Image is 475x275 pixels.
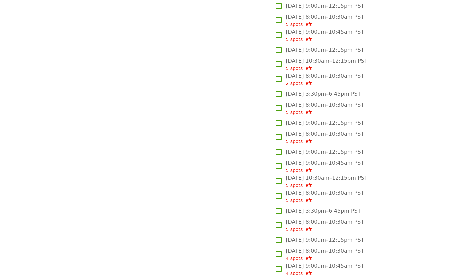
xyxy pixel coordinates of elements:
span: 5 spots left [286,66,312,71]
span: [DATE] 8:00am–10:30am PST [286,189,364,204]
span: 5 spots left [286,110,312,115]
span: [DATE] 8:00am–10:30am PST [286,247,364,262]
span: [DATE] 9:00am–12:15pm PST [286,46,364,54]
span: [DATE] 8:00am–10:30am PST [286,72,364,87]
span: 5 spots left [286,198,312,203]
span: [DATE] 8:00am–10:30am PST [286,101,364,116]
span: [DATE] 9:00am–12:15pm PST [286,236,364,244]
span: [DATE] 8:00am–10:30am PST [286,218,364,233]
span: 5 spots left [286,227,312,232]
span: 5 spots left [286,22,312,27]
span: [DATE] 8:00am–10:30am PST [286,130,364,145]
span: [DATE] 9:00am–12:15pm PST [286,119,364,127]
span: 5 spots left [286,183,312,188]
span: 5 spots left [286,139,312,144]
span: [DATE] 8:00am–10:30am PST [286,13,364,28]
span: [DATE] 10:30am–12:15pm PST [286,174,367,189]
span: [DATE] 9:00am–10:45am PST [286,28,364,43]
span: [DATE] 3:30pm–6:45pm PST [286,90,361,98]
span: [DATE] 9:00am–12:15pm PST [286,148,364,156]
span: [DATE] 10:30am–12:15pm PST [286,57,367,72]
span: [DATE] 9:00am–12:15pm PST [286,2,364,10]
span: [DATE] 9:00am–10:45am PST [286,159,364,174]
span: 2 spots left [286,81,312,86]
span: 5 spots left [286,37,312,42]
span: 4 spots left [286,256,312,261]
span: [DATE] 3:30pm–6:45pm PST [286,207,361,215]
span: 5 spots left [286,168,312,173]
